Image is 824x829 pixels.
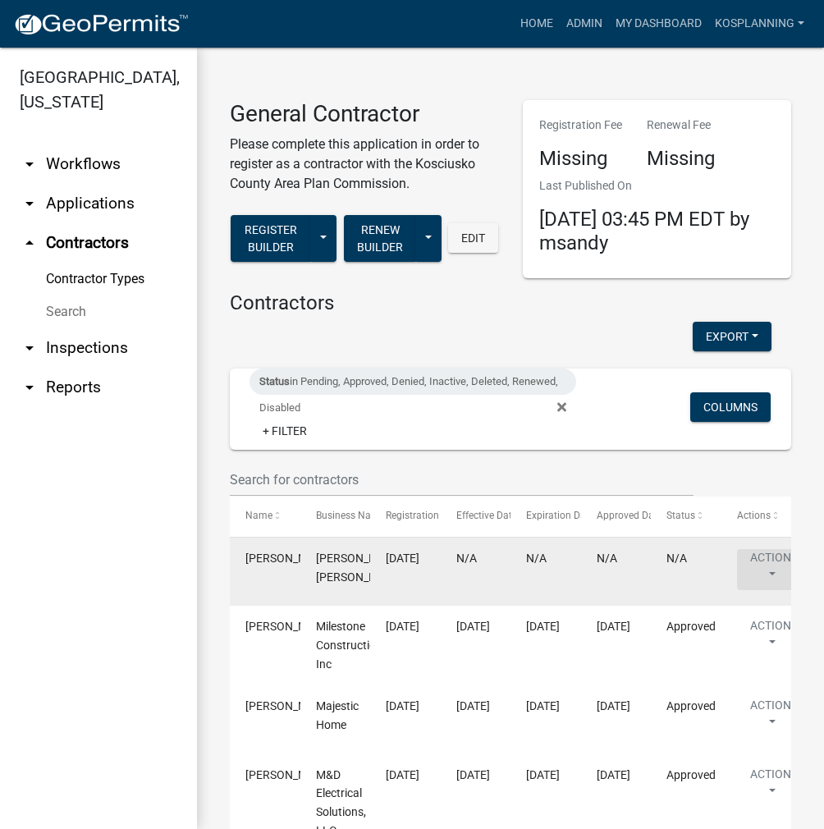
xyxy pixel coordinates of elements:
[386,699,419,712] span: 09/10/2025
[300,497,371,536] datatable-header-cell: Business Name
[666,552,687,565] span: N/A
[647,147,715,171] h4: Missing
[316,510,385,521] span: Business Name
[721,497,792,536] datatable-header-cell: Actions
[245,768,333,781] span: Dana Day
[666,620,716,633] span: Approved
[20,233,39,253] i: arrow_drop_up
[647,117,715,134] p: Renewal Fee
[737,766,804,807] button: Action
[20,378,39,397] i: arrow_drop_down
[693,322,771,351] button: Export
[448,223,498,253] button: Edit
[245,510,272,521] span: Name
[20,194,39,213] i: arrow_drop_down
[249,416,320,446] a: + Filter
[245,699,333,712] span: Iddy Peguero
[230,291,791,315] h4: Contractors
[316,620,382,671] span: Milestone Construction Inc
[737,697,804,738] button: Action
[597,699,630,712] span: 09/10/2025
[456,510,517,521] span: Effective Date
[526,552,547,565] span: N/A
[539,117,622,134] p: Registration Fee
[456,620,490,633] span: 09/10/2025
[20,154,39,174] i: arrow_drop_down
[609,8,708,39] a: My Dashboard
[651,497,721,536] datatable-header-cell: Status
[259,375,290,387] span: Status
[560,8,609,39] a: Admin
[526,699,560,712] span: 09/10/2026
[737,617,804,658] button: Action
[386,510,462,521] span: Registration Date
[597,552,617,565] span: N/A
[456,552,477,565] span: N/A
[441,497,511,536] datatable-header-cell: Effective Date
[526,620,560,633] span: 09/10/2026
[708,8,811,39] a: kosplanning
[230,497,300,536] datatable-header-cell: Name
[514,8,560,39] a: Home
[370,497,441,536] datatable-header-cell: Registration Date
[526,768,560,781] span: 09/10/2026
[230,135,498,194] p: Please complete this application in order to register as a contractor with the Kosciusko County A...
[510,497,581,536] datatable-header-cell: Expiration Date
[539,208,749,254] span: [DATE] 03:45 PM EDT by msandy
[316,699,359,731] span: Majestic Home
[20,338,39,358] i: arrow_drop_down
[230,463,694,497] input: Search for contractors
[249,369,576,395] div: in Pending, Approved, Denied, Inactive, Deleted, Renewed, Disabled
[597,620,630,633] span: 09/10/2025
[526,510,594,521] span: Expiration Date
[245,552,333,565] span: JOHN MARTIN
[666,768,716,781] span: Approved
[386,620,419,633] span: 09/10/2025
[245,620,333,633] span: Ashlynn Hatfield
[666,699,716,712] span: Approved
[231,215,311,262] button: Register Builder
[666,510,695,521] span: Status
[316,552,404,584] span: JOHN PAUL MARTIN
[456,699,490,712] span: 09/10/2025
[386,768,419,781] span: 09/10/2025
[597,510,662,521] span: Approved Date
[737,510,771,521] span: Actions
[344,215,416,262] button: Renew Builder
[581,497,652,536] datatable-header-cell: Approved Date
[539,147,622,171] h4: Missing
[690,392,771,422] button: Columns
[737,549,804,590] button: Action
[386,552,419,565] span: 09/10/2025
[597,768,630,781] span: 09/10/2025
[456,768,490,781] span: 09/10/2025
[539,177,775,195] p: Last Published On
[230,100,498,128] h3: General Contractor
